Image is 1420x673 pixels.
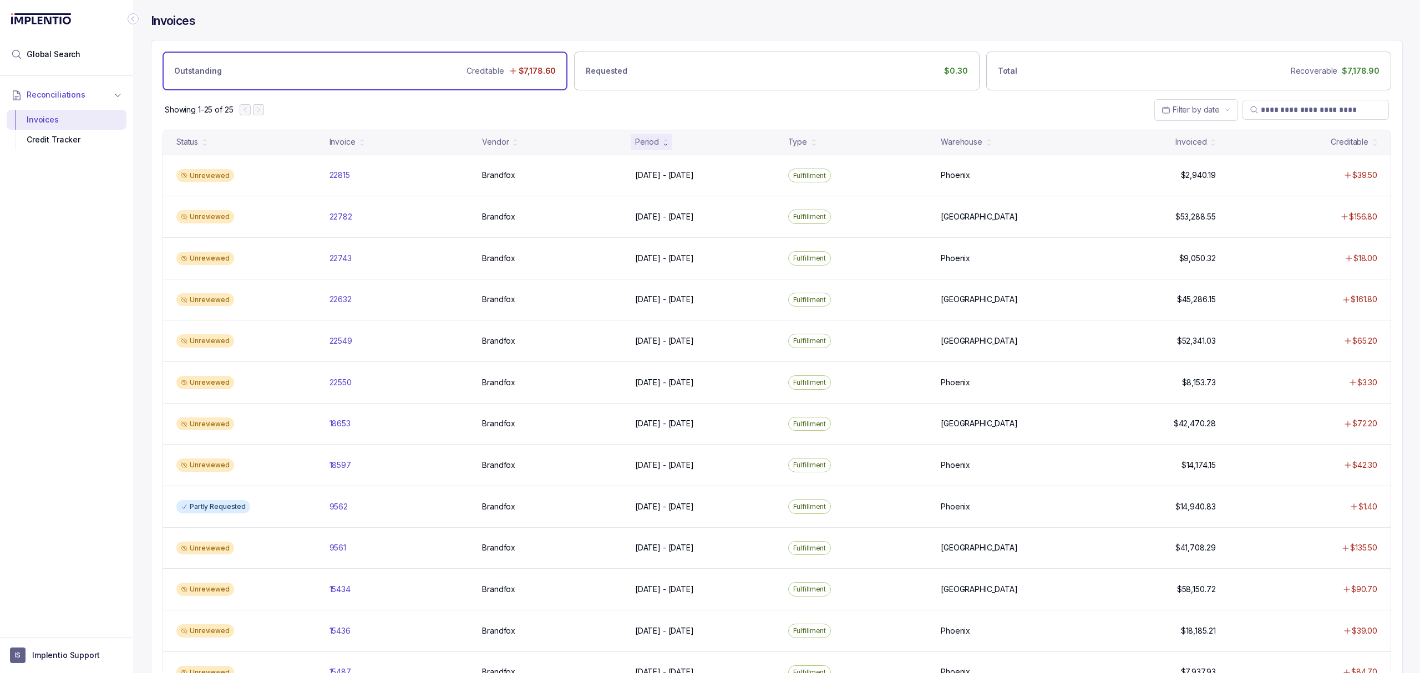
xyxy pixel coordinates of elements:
p: 22815 [329,170,350,181]
div: Invoiced [1175,136,1206,147]
p: $156.80 [1349,211,1377,222]
p: Fulfillment [793,501,826,512]
div: Creditable [1331,136,1368,147]
p: [GEOGRAPHIC_DATA] [941,294,1018,305]
p: $39.50 [1352,170,1377,181]
p: 18653 [329,418,351,429]
p: $72.20 [1352,418,1377,429]
p: $90.70 [1351,584,1377,595]
p: Phoenix [941,253,970,264]
p: $65.20 [1352,335,1377,346]
div: Invoice [329,136,356,147]
p: Brandfox [482,294,515,305]
div: Period [635,136,659,147]
div: Partly Requested [176,500,250,513]
p: [GEOGRAPHIC_DATA] [941,335,1018,346]
p: Implentio Support [32,650,100,661]
p: Creditable [466,65,504,77]
p: Brandfox [482,418,515,429]
div: Invoices [16,110,118,130]
p: Outstanding [174,65,221,77]
p: Fulfillment [793,377,826,388]
p: [DATE] - [DATE] [635,501,694,512]
p: Brandfox [482,335,515,346]
h4: Invoices [151,13,195,29]
p: [GEOGRAPHIC_DATA] [941,211,1018,222]
p: [DATE] - [DATE] [635,211,694,222]
div: Vendor [482,136,509,147]
p: $135.50 [1350,542,1377,553]
p: $53,288.55 [1175,211,1216,222]
p: Phoenix [941,501,970,512]
button: Date Range Picker [1154,99,1238,120]
button: User initialsImplentio Support [10,647,123,663]
p: [DATE] - [DATE] [635,542,694,553]
p: 22549 [329,335,352,346]
p: Requested [586,65,627,77]
p: $42,470.28 [1174,418,1216,429]
div: Type [788,136,807,147]
div: Unreviewed [176,458,234,472]
p: [DATE] - [DATE] [635,294,694,305]
div: Warehouse [941,136,982,147]
div: Unreviewed [176,624,234,638]
p: [DATE] - [DATE] [635,460,694,471]
div: Remaining page entries [165,104,233,115]
p: Total [998,65,1017,77]
p: $45,286.15 [1177,294,1216,305]
p: 15436 [329,625,351,636]
p: Fulfillment [793,170,826,181]
search: Date Range Picker [1162,104,1220,115]
p: Brandfox [482,501,515,512]
p: [DATE] - [DATE] [635,377,694,388]
p: 15434 [329,584,351,595]
p: $18.00 [1353,253,1377,264]
p: $58,150.72 [1177,584,1216,595]
p: $41,708.29 [1175,542,1216,553]
p: 22743 [329,253,352,264]
p: $18,185.21 [1181,625,1216,636]
p: Brandfox [482,584,515,595]
div: Reconciliations [7,108,126,152]
p: [DATE] - [DATE] [635,418,694,429]
div: Unreviewed [176,376,234,389]
p: Brandfox [482,460,515,471]
p: $1.40 [1358,501,1377,512]
p: Brandfox [482,625,515,636]
div: Unreviewed [176,417,234,431]
p: $52,341.03 [1177,335,1216,346]
p: [GEOGRAPHIC_DATA] [941,584,1018,595]
p: $8,153.73 [1182,377,1216,388]
p: Phoenix [941,625,970,636]
p: Fulfillment [793,543,826,554]
div: Unreviewed [176,293,234,307]
p: 22782 [329,211,352,222]
p: $3.30 [1357,377,1377,388]
p: Phoenix [941,460,970,471]
p: 22550 [329,377,352,388]
div: Credit Tracker [16,130,118,150]
p: Fulfillment [793,211,826,222]
p: Brandfox [482,542,515,553]
p: 9561 [329,542,346,553]
p: $0.30 [944,65,967,77]
p: 9562 [329,501,348,512]
p: [GEOGRAPHIC_DATA] [941,542,1018,553]
p: Brandfox [482,377,515,388]
p: Showing 1-25 of 25 [165,104,233,115]
span: Reconciliations [27,89,85,100]
span: User initials [10,647,26,663]
p: Fulfillment [793,253,826,264]
p: [DATE] - [DATE] [635,584,694,595]
div: Unreviewed [176,210,234,223]
p: $7,178.60 [519,65,556,77]
span: Global Search [27,49,80,60]
div: Unreviewed [176,542,234,555]
span: Filter by date [1173,105,1220,114]
p: [DATE] - [DATE] [635,335,694,346]
div: Collapse Icon [126,12,140,26]
p: $7,178.90 [1342,65,1380,77]
p: Fulfillment [793,625,826,636]
p: Fulfillment [793,419,826,430]
p: Brandfox [482,170,515,181]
